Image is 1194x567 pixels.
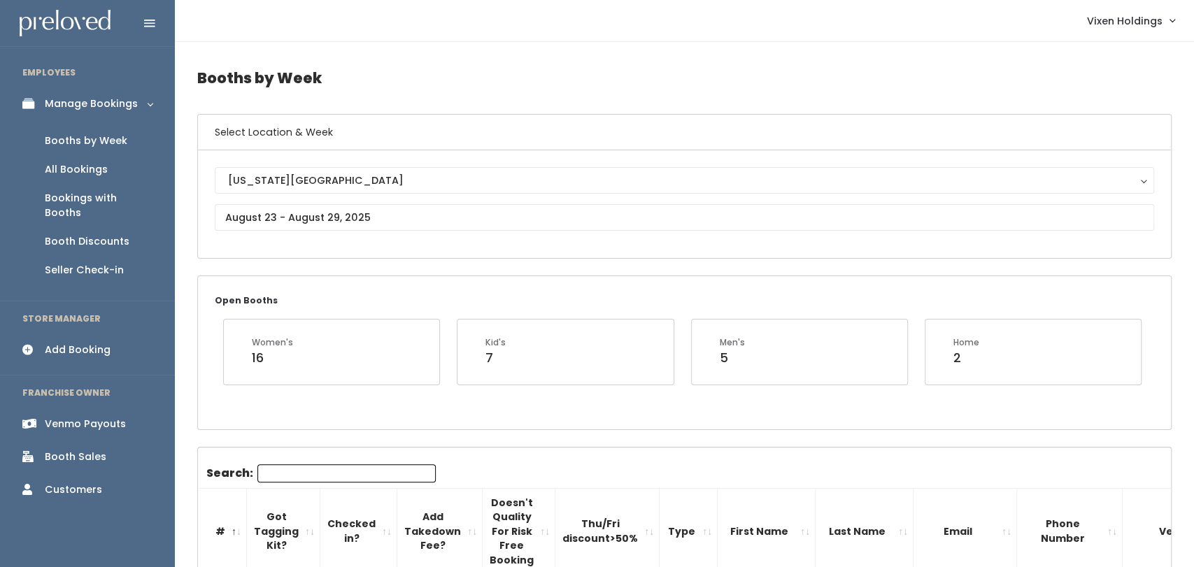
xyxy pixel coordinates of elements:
[720,349,745,367] div: 5
[45,96,138,111] div: Manage Bookings
[197,59,1172,97] h4: Booths by Week
[45,191,152,220] div: Bookings with Booths
[257,464,436,482] input: Search:
[45,162,108,177] div: All Bookings
[45,134,127,148] div: Booths by Week
[252,349,293,367] div: 16
[45,450,106,464] div: Booth Sales
[206,464,436,482] label: Search:
[485,349,506,367] div: 7
[485,336,506,349] div: Kid's
[1087,13,1163,29] span: Vixen Holdings
[215,294,278,306] small: Open Booths
[45,417,126,431] div: Venmo Payouts
[45,482,102,497] div: Customers
[198,115,1171,150] h6: Select Location & Week
[953,336,979,349] div: Home
[45,234,129,249] div: Booth Discounts
[215,167,1154,194] button: [US_STATE][GEOGRAPHIC_DATA]
[215,204,1154,231] input: August 23 - August 29, 2025
[20,10,111,37] img: preloved logo
[252,336,293,349] div: Women's
[953,349,979,367] div: 2
[1073,6,1188,36] a: Vixen Holdings
[45,343,111,357] div: Add Booking
[228,173,1141,188] div: [US_STATE][GEOGRAPHIC_DATA]
[45,263,124,278] div: Seller Check-in
[720,336,745,349] div: Men's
